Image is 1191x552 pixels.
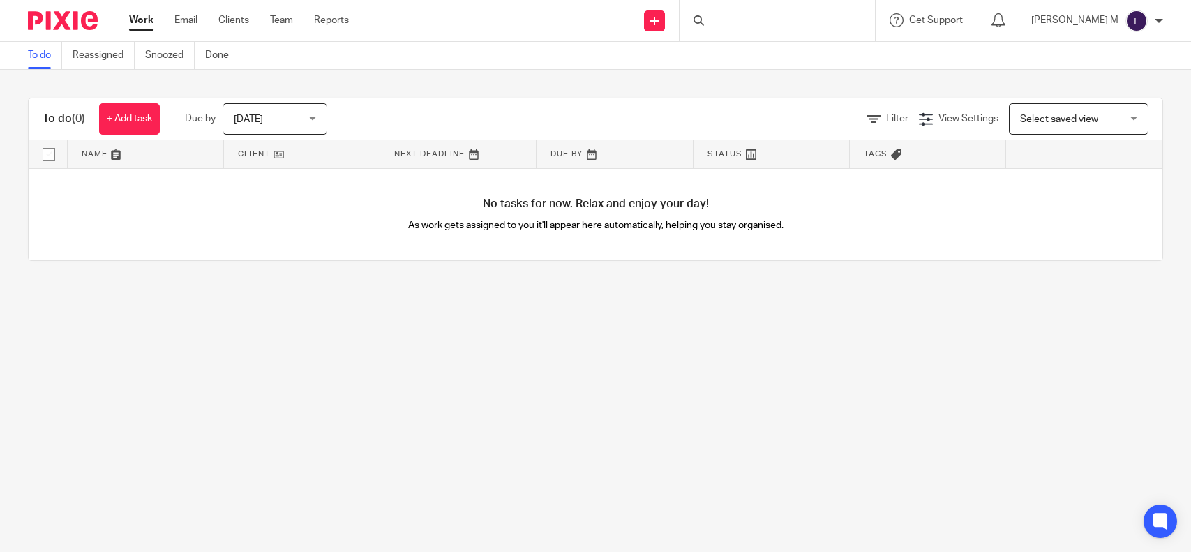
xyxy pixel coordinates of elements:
[145,42,195,69] a: Snoozed
[1125,10,1148,32] img: svg%3E
[28,42,62,69] a: To do
[864,150,887,158] span: Tags
[314,13,349,27] a: Reports
[72,113,85,124] span: (0)
[938,114,998,124] span: View Settings
[312,218,879,232] p: As work gets assigned to you it'll appear here automatically, helping you stay organised.
[1031,13,1118,27] p: [PERSON_NAME] M
[185,112,216,126] p: Due by
[909,15,963,25] span: Get Support
[73,42,135,69] a: Reassigned
[218,13,249,27] a: Clients
[270,13,293,27] a: Team
[99,103,160,135] a: + Add task
[234,114,263,124] span: [DATE]
[28,11,98,30] img: Pixie
[886,114,908,124] span: Filter
[29,197,1162,211] h4: No tasks for now. Relax and enjoy your day!
[43,112,85,126] h1: To do
[174,13,197,27] a: Email
[1020,114,1098,124] span: Select saved view
[129,13,153,27] a: Work
[205,42,239,69] a: Done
